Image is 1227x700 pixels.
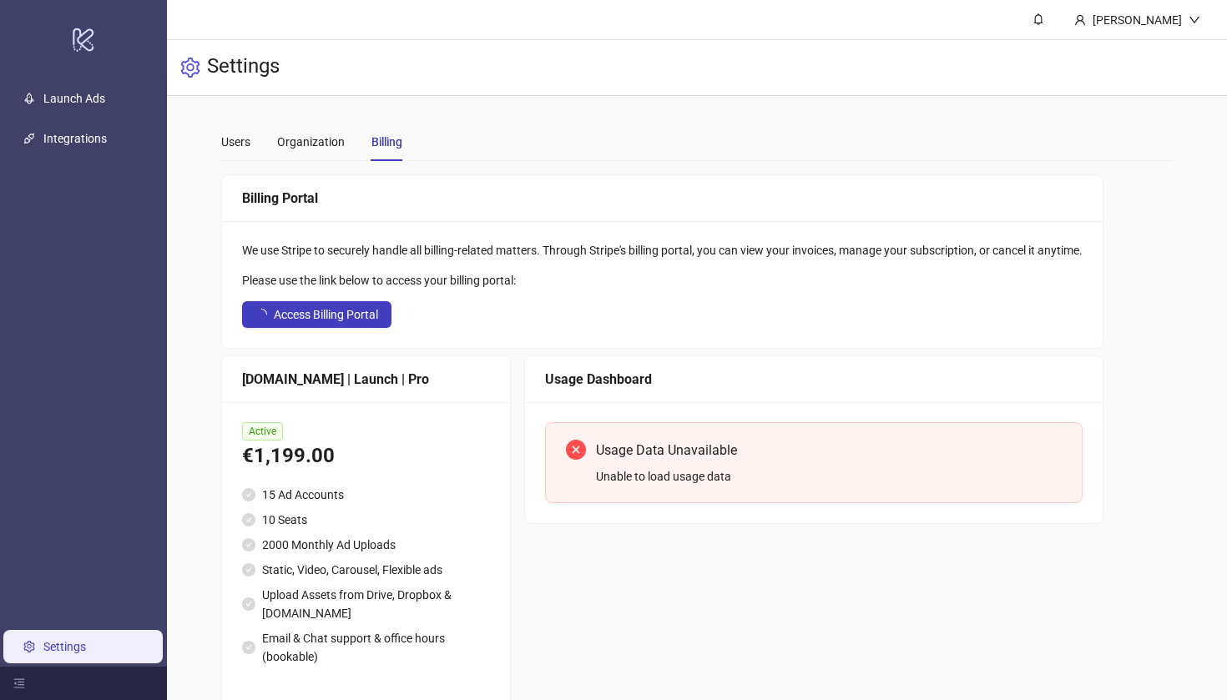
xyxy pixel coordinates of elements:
span: close-circle [566,440,586,460]
button: Access Billing Portal [242,301,391,328]
span: down [1189,14,1200,26]
span: check-circle [242,488,255,501]
li: 10 Seats [242,511,490,529]
li: 2000 Monthly Ad Uploads [242,536,490,554]
a: Settings [43,640,86,653]
div: [PERSON_NAME] [1086,11,1189,29]
li: 15 Ad Accounts [242,486,490,504]
div: €1,199.00 [242,441,490,472]
span: menu-fold [13,677,25,689]
div: Billing [371,133,402,151]
li: Email & Chat support & office hours (bookable) [242,629,490,666]
span: check-circle [242,641,255,654]
div: Organization [277,133,345,151]
div: Billing Portal [242,188,1083,209]
a: Integrations [43,132,107,145]
span: user [1074,14,1086,26]
span: Access Billing Portal [274,308,378,321]
a: Launch Ads [43,92,105,105]
span: check-circle [242,563,255,577]
span: loading [255,309,267,320]
span: check-circle [242,597,255,611]
div: Unable to load usage data [596,467,1062,486]
div: Users [221,133,250,151]
div: [DOMAIN_NAME] | Launch | Pro [242,369,490,390]
span: bell [1033,13,1044,25]
div: Usage Dashboard [545,369,1083,390]
span: setting [180,58,200,78]
div: Usage Data Unavailable [596,440,1062,461]
li: Upload Assets from Drive, Dropbox & [DOMAIN_NAME] [242,586,490,622]
h3: Settings [207,53,280,82]
li: Static, Video, Carousel, Flexible ads [242,561,490,579]
div: We use Stripe to securely handle all billing-related matters. Through Stripe's billing portal, yo... [242,241,1083,259]
span: check-circle [242,513,255,526]
div: Please use the link below to access your billing portal: [242,271,1083,290]
span: Active [242,422,283,441]
span: check-circle [242,538,255,551]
